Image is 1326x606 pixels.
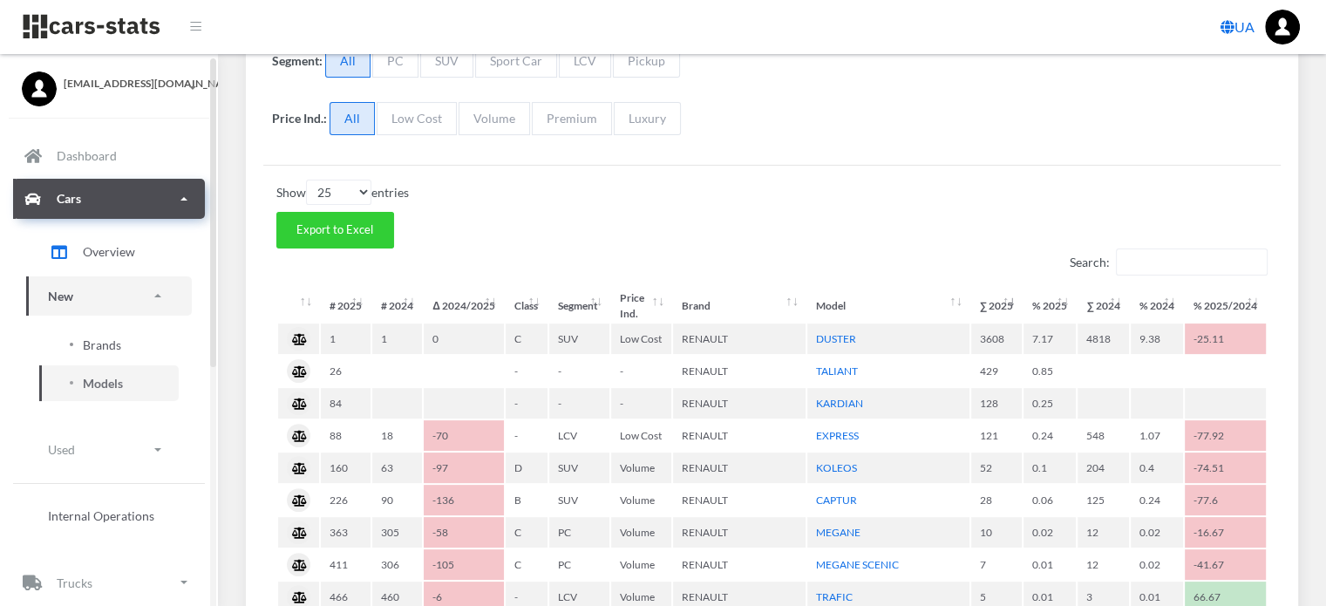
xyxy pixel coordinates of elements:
td: 28 [971,485,1023,515]
span: SUV [420,44,473,78]
span: Sport Car [475,44,557,78]
td: C [506,549,547,580]
span: All [325,44,371,78]
td: 204 [1078,453,1129,483]
td: - [549,388,609,419]
span: Low Cost [377,102,457,135]
td: 52 [971,453,1023,483]
a: TALIANT [816,364,858,378]
td: - [506,420,547,451]
img: navbar brand [22,13,161,40]
td: 0.24 [1131,485,1183,515]
td: Volume [611,453,671,483]
span: PC [372,44,418,78]
td: 7.17 [1023,323,1076,354]
td: 160 [321,453,371,483]
p: Trucks [57,572,92,594]
td: 18 [372,420,422,451]
span: Export to Excel [296,222,373,236]
td: RENAULT [673,356,806,386]
td: 0.24 [1023,420,1076,451]
td: -41.67 [1185,549,1266,580]
td: Low Cost [611,323,671,354]
a: CAPTUR [816,494,857,507]
td: RENAULT [673,517,806,548]
td: -58 [424,517,504,548]
a: Cars [13,179,205,219]
th: #&nbsp;2024 : activate to sort column ascending [372,290,422,322]
th: Price Ind.: activate to sort column ascending [611,290,671,322]
td: 1 [372,323,422,354]
td: 12 [1078,549,1129,580]
td: 0.4 [1131,453,1183,483]
td: LCV [549,420,609,451]
td: 10 [971,517,1023,548]
a: Used [26,430,192,469]
th: %&nbsp;2025: activate to sort column ascending [1023,290,1076,322]
input: Search: [1116,249,1268,276]
a: MEGANE [816,526,860,539]
td: 88 [321,420,371,451]
a: MEGANE SCENIC [816,558,899,571]
td: - [611,356,671,386]
th: Segment: activate to sort column ascending [549,290,609,322]
td: 0.01 [1023,549,1076,580]
td: -25.11 [1185,323,1266,354]
td: -105 [424,549,504,580]
td: 0.02 [1023,517,1076,548]
td: Volume [611,549,671,580]
span: LCV [559,44,611,78]
span: Internal Operations [48,507,154,525]
td: PC [549,549,609,580]
label: Search: [1070,249,1268,276]
a: ... [1265,10,1300,44]
a: New [26,276,192,316]
td: RENAULT [673,323,806,354]
p: Used [48,439,75,460]
td: 9.38 [1131,323,1183,354]
a: Internal Operations [26,498,192,534]
td: 306 [372,549,422,580]
a: Models [39,365,179,401]
span: Volume [459,102,530,135]
td: 0.02 [1131,517,1183,548]
a: KOLEOS [816,461,857,474]
td: RENAULT [673,549,806,580]
td: -70 [424,420,504,451]
span: Brands [83,336,121,354]
span: Premium [532,102,612,135]
td: 4818 [1078,323,1129,354]
td: RENAULT [673,420,806,451]
td: 1 [321,323,371,354]
span: All [330,102,375,135]
a: UA [1214,10,1261,44]
td: 226 [321,485,371,515]
td: -77.92 [1185,420,1266,451]
td: 0.06 [1023,485,1076,515]
td: D [506,453,547,483]
span: Models [83,374,123,392]
span: Pickup [613,44,680,78]
label: Show entries [276,180,409,205]
td: C [506,323,547,354]
th: Model: activate to sort column ascending [807,290,969,322]
td: - [611,388,671,419]
td: -77.6 [1185,485,1266,515]
a: DUSTER [816,332,856,345]
td: 0 [424,323,504,354]
th: Class: activate to sort column ascending [506,290,547,322]
td: 411 [321,549,371,580]
td: 125 [1078,485,1129,515]
select: Showentries [306,180,371,205]
td: RENAULT [673,453,806,483]
a: Brands [39,327,179,363]
td: Volume [611,517,671,548]
td: 0.1 [1023,453,1076,483]
td: 3608 [971,323,1023,354]
td: RENAULT [673,388,806,419]
th: %&nbsp;2025/2024: activate to sort column ascending [1185,290,1266,322]
td: 26 [321,356,371,386]
td: SUV [549,485,609,515]
td: 7 [971,549,1023,580]
label: Segment: [272,51,323,70]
